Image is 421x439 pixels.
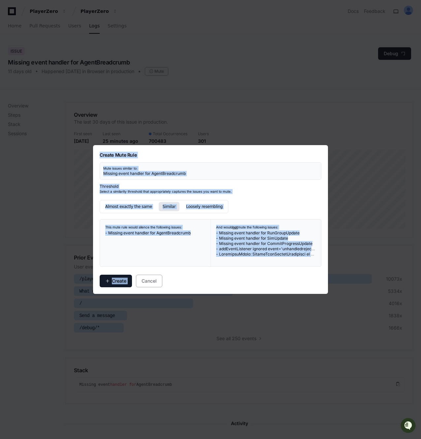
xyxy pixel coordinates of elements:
a: - Missing event handler for SimUpdate [216,236,316,241]
div: Mute issues similar to: [103,166,318,171]
a: - LoremipsuMdolo: SitameTconSectetUradipisci el sed doeiusm te IncidiDuntUtlabo (etdol://magnaali... [216,252,316,257]
span: - Missing event handler for SimUpdate [216,236,288,241]
button: Cancel [136,275,162,287]
p: And would mute the following issues: [216,225,316,230]
div: We're offline, but we'll be back soon! [22,56,96,61]
span: - Missing event handler for CommitProgressUpdate [216,241,312,246]
button: Loosely resembling [182,202,227,211]
p: This mute rule would silence the following issues: [105,225,205,230]
span: - addEventListener ignored event='unhandledrejection' [216,246,320,251]
button: Similar [159,202,180,211]
div: Missing event handler for AgentBreadcrumb [103,171,318,176]
h1: Create Mute Rule [100,152,321,158]
a: - Missing event handler for RunGroupUpdate [216,230,316,236]
h2: Threshold [100,184,321,189]
div: Welcome [7,26,120,37]
a: - Missing event handler for CommitProgressUpdate [216,241,316,246]
span: not [233,225,238,229]
img: 1756235613930-3d25f9e4-fa56-45dd-b3ad-e072dfbd1548 [7,49,18,61]
a: - addEventListener ignored event='unhandledrejection' [216,246,316,252]
a: Powered byPylon [47,69,80,74]
button: Create [100,275,132,287]
p: Select a similarity threshold that appropriately captures the issues you want to mute. [100,189,321,194]
span: - Missing event handler for RunGroupUpdate [216,230,300,235]
button: Almost exactly the same [101,202,156,211]
iframe: Open customer support [400,417,418,435]
span: Pylon [66,69,80,74]
a: - Missing event handler for AgentBreadcrumb [105,230,205,236]
div: Start new chat [22,49,108,56]
button: Start new chat [112,51,120,59]
img: PlayerZero [7,7,20,20]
